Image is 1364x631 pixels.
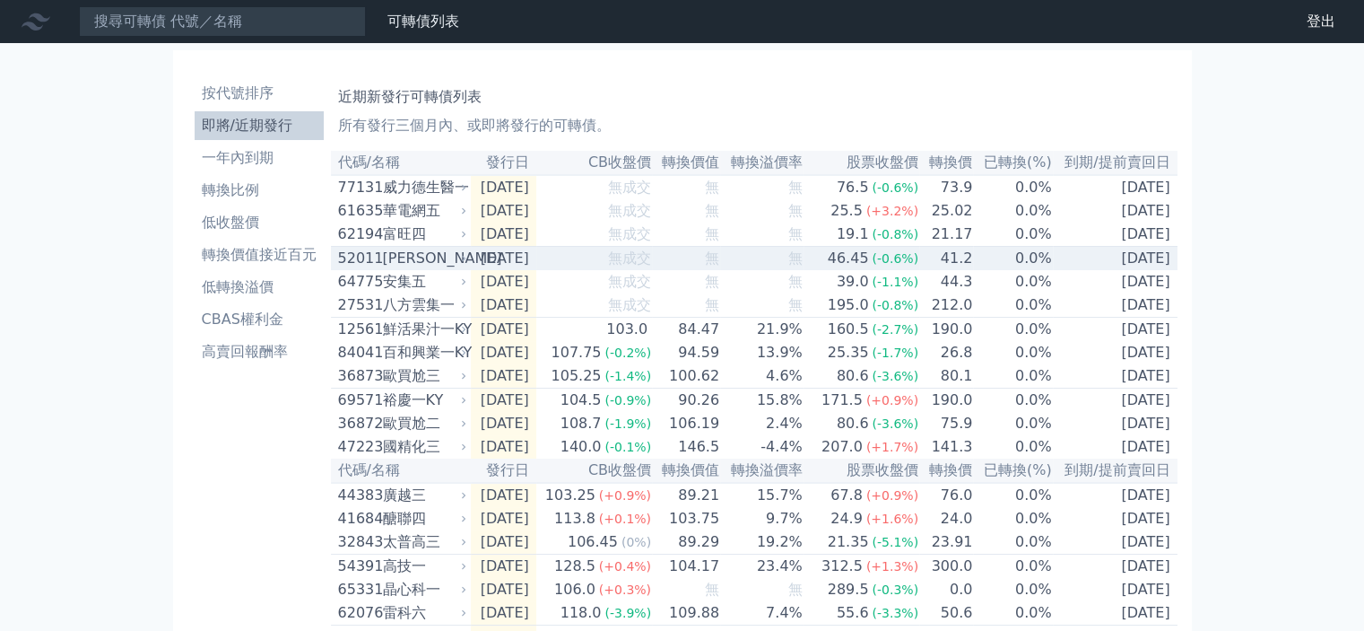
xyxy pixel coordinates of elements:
[1053,318,1177,342] td: [DATE]
[1053,247,1177,271] td: [DATE]
[788,273,803,290] span: 無
[471,578,536,601] td: [DATE]
[471,555,536,579] td: [DATE]
[471,435,536,459] td: [DATE]
[652,412,720,435] td: 106.19
[1053,270,1177,294] td: [DATE]
[338,294,378,316] div: 27531
[872,180,918,195] span: (-0.6%)
[1053,483,1177,507] td: [DATE]
[383,413,464,434] div: 歐買尬二
[1053,601,1177,626] td: [DATE]
[621,535,651,549] span: (0%)
[652,483,720,507] td: 89.21
[973,555,1052,579] td: 0.0%
[919,601,973,626] td: 50.6
[387,13,459,30] a: 可轉債列表
[1053,435,1177,459] td: [DATE]
[331,151,471,175] th: 代碼/名稱
[536,459,652,483] th: CB收盤價
[788,225,803,242] span: 無
[919,435,973,459] td: 141.3
[338,271,378,293] div: 64775
[652,507,720,530] td: 103.75
[818,390,866,411] div: 171.5
[973,199,1052,223] td: 0.0%
[338,531,378,553] div: 32843
[195,276,324,298] li: 低轉換溢價
[338,508,378,530] div: 41684
[471,601,536,626] td: [DATE]
[338,248,378,269] div: 52011
[833,602,873,624] div: 55.6
[833,177,873,198] div: 76.5
[1053,555,1177,579] td: [DATE]
[195,341,324,363] li: 高賣回報酬率
[919,175,973,199] td: 73.9
[604,606,651,620] span: (-3.9%)
[818,556,866,577] div: 312.5
[604,369,651,383] span: (-1.4%)
[720,364,804,389] td: 4.6%
[383,294,464,316] div: 八方雲集一
[705,581,719,598] span: 無
[973,412,1052,435] td: 0.0%
[471,270,536,294] td: [DATE]
[705,273,719,290] span: 無
[195,305,324,334] a: CBAS權利金
[833,223,873,245] div: 19.1
[195,176,324,205] a: 轉換比例
[973,270,1052,294] td: 0.0%
[383,271,464,293] div: 安集五
[872,251,918,266] span: (-0.6%)
[824,531,873,553] div: 21.35
[824,579,873,600] div: 289.5
[872,583,918,597] span: (-0.3%)
[551,579,599,600] div: 106.0
[195,337,324,366] a: 高賣回報酬率
[471,341,536,364] td: [DATE]
[195,212,324,233] li: 低收盤價
[919,223,973,247] td: 21.17
[720,389,804,413] td: 15.8%
[383,390,464,411] div: 裕慶一KY
[827,508,866,530] div: 24.9
[919,318,973,342] td: 190.0
[973,364,1052,389] td: 0.0%
[824,248,873,269] div: 46.45
[652,341,720,364] td: 94.59
[471,294,536,318] td: [DATE]
[919,389,973,413] td: 190.0
[383,531,464,553] div: 太普高三
[338,200,378,222] div: 61635
[919,294,973,318] td: 212.0
[833,271,873,293] div: 39.0
[919,364,973,389] td: 80.1
[1053,223,1177,247] td: [DATE]
[1053,507,1177,530] td: [DATE]
[331,459,471,483] th: 代碼/名稱
[608,179,651,196] span: 無成交
[919,341,973,364] td: 26.8
[919,555,973,579] td: 300.0
[705,250,719,267] span: 無
[471,530,536,555] td: [DATE]
[652,555,720,579] td: 104.17
[1053,341,1177,364] td: [DATE]
[471,389,536,413] td: [DATE]
[604,440,651,454] span: (-0.1%)
[471,459,536,483] th: 發行日
[338,485,378,506] div: 44383
[536,151,652,175] th: CB收盤價
[557,413,605,434] div: 108.7
[872,346,918,360] span: (-1.7%)
[608,250,651,267] span: 無成交
[547,342,604,364] div: 107.75
[195,79,324,108] a: 按代號排序
[872,322,918,337] span: (-2.7%)
[720,412,804,435] td: 2.4%
[720,435,804,459] td: -4.4%
[824,294,873,316] div: 195.0
[338,115,1170,136] p: 所有發行三個月內、或即將發行的可轉債。
[195,111,324,140] a: 即將/近期發行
